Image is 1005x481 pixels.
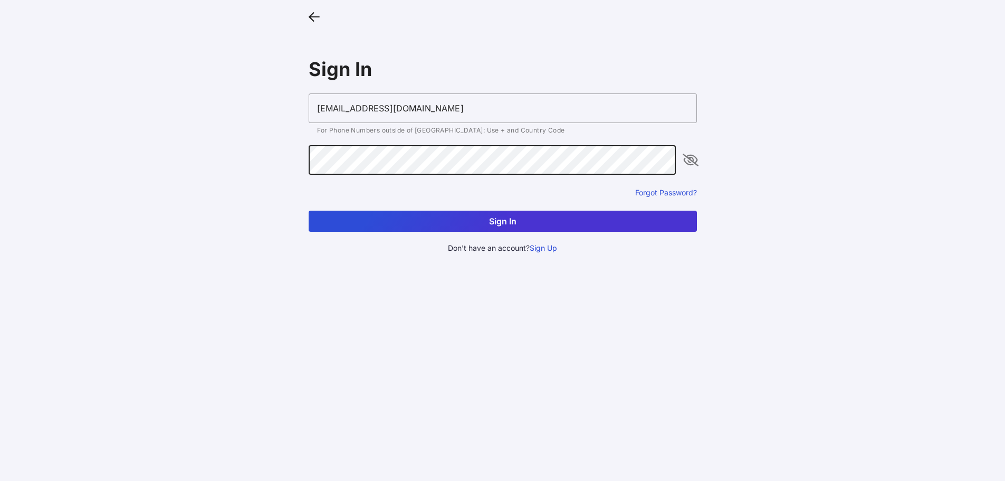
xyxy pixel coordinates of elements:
[635,187,697,197] button: Forgot Password?
[684,154,697,166] i: appended action
[309,93,697,123] input: Email or Phone Number
[309,211,697,232] button: Sign In
[309,242,697,254] div: Don't have an account?
[317,127,688,134] div: For Phone Numbers outside of [GEOGRAPHIC_DATA]: Use + and Country Code
[530,242,557,254] button: Sign Up
[309,58,697,81] div: Sign In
